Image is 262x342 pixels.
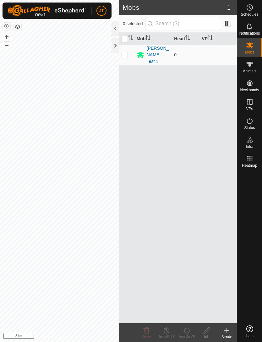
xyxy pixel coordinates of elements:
[245,50,254,54] span: Mobs
[128,36,133,41] p-sorticon: Activate to sort
[142,335,151,338] span: Delete
[3,23,10,30] button: Reset Map
[199,33,237,45] th: VP
[199,45,237,65] td: -
[174,52,177,57] span: 0
[242,164,257,167] span: Heatmap
[239,31,260,35] span: Notifications
[197,334,217,339] div: Edit
[145,17,221,30] input: Search (S)
[217,334,237,339] div: Create
[134,33,172,45] th: Mob
[35,334,58,339] a: Privacy Policy
[66,334,84,339] a: Contact Us
[177,334,197,339] div: Turn On VP
[246,107,253,111] span: VPs
[237,323,262,340] a: Help
[243,69,256,73] span: Animals
[244,126,255,130] span: Status
[172,33,199,45] th: Head
[227,3,231,12] span: 1
[241,13,258,16] span: Schedules
[123,4,227,11] h2: Mobs
[246,145,253,149] span: Infra
[145,36,150,41] p-sorticon: Activate to sort
[3,41,10,49] button: –
[123,20,145,27] span: 0 selected
[185,36,190,41] p-sorticon: Activate to sort
[208,36,213,41] p-sorticon: Activate to sort
[3,33,10,41] button: +
[147,45,169,65] div: [PERSON_NAME] Test 1
[156,334,177,339] div: Turn Off VP
[99,8,104,14] span: JT
[246,334,254,338] span: Help
[8,5,86,16] img: Gallagher Logo
[14,23,21,31] button: Map Layers
[240,88,259,92] span: Neckbands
